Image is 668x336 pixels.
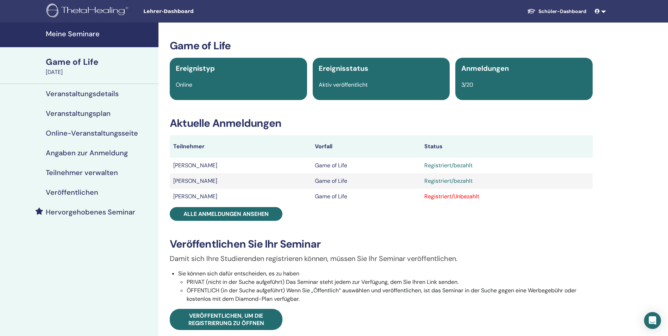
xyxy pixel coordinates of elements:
div: Game of Life [46,56,154,68]
span: Anmeldungen [461,64,509,73]
div: [DATE] [46,68,154,76]
li: PRIVAT (nicht in der Suche aufgeführt) Das Seminar steht jedem zur Verfügung, dem Sie Ihren Link ... [187,278,593,286]
div: Open Intercom Messenger [644,312,661,329]
h4: Hervorgehobenes Seminar [46,208,135,216]
div: Registriert/bezahlt [424,177,589,185]
td: [PERSON_NAME] [170,189,311,204]
th: Teilnehmer [170,135,311,158]
p: Damit sich Ihre Studierenden registrieren können, müssen Sie Ihr Seminar veröffentlichen. [170,253,593,264]
div: Registriert/bezahlt [424,161,589,170]
h3: Game of Life [170,39,593,52]
td: Game of Life [311,189,421,204]
h4: Meine Seminare [46,30,154,38]
h4: Veranstaltungsplan [46,109,111,118]
th: Vorfall [311,135,421,158]
img: graduation-cap-white.svg [527,8,536,14]
span: Alle Anmeldungen ansehen [183,210,269,218]
img: logo.png [46,4,131,19]
h3: Aktuelle Anmeldungen [170,117,593,130]
td: [PERSON_NAME] [170,158,311,173]
td: Game of Life [311,158,421,173]
h4: Veranstaltungsdetails [46,89,119,98]
span: Online [176,81,192,88]
a: Schüler-Dashboard [522,5,592,18]
a: Alle Anmeldungen ansehen [170,207,282,221]
th: Status [421,135,593,158]
span: Ereignistyp [176,64,215,73]
span: Lehrer-Dashboard [143,8,249,15]
td: Game of Life [311,173,421,189]
div: Registriert/Unbezahlt [424,192,589,201]
h4: Veröffentlichen [46,188,98,197]
td: [PERSON_NAME] [170,173,311,189]
li: ÖFFENTLICH (in der Suche aufgeführt) Wenn Sie „Öffentlich“ auswählen und veröffentlichen, ist das... [187,286,593,303]
span: Aktiv veröffentlicht [319,81,368,88]
a: Veröffentlichen, um die Registrierung zu öffnen [170,309,282,330]
span: Ereignisstatus [319,64,368,73]
span: Veröffentlichen, um die Registrierung zu öffnen [188,312,264,327]
h4: Angaben zur Anmeldung [46,149,128,157]
h4: Online-Veranstaltungsseite [46,129,138,137]
h4: Teilnehmer verwalten [46,168,118,177]
li: Sie können sich dafür entscheiden, es zu haben [178,269,593,303]
span: 3/20 [461,81,473,88]
h3: Veröffentlichen Sie Ihr Seminar [170,238,593,250]
a: Game of Life[DATE] [42,56,158,76]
